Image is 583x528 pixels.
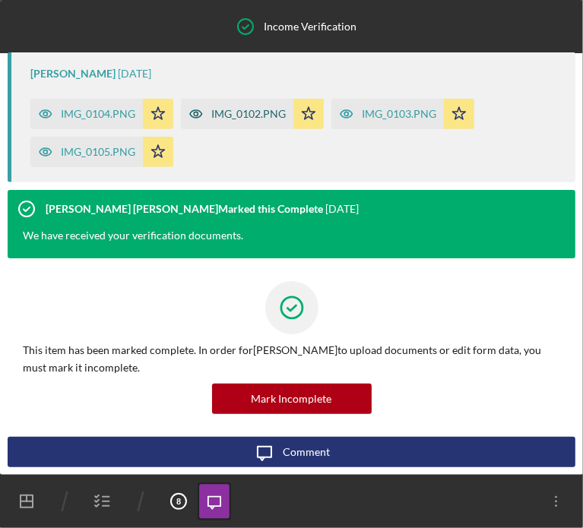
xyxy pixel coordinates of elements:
button: IMG_0103.PNG [331,99,474,129]
div: [PERSON_NAME] [PERSON_NAME] Marked this Complete [46,203,323,215]
div: [PERSON_NAME] [30,68,116,80]
button: Mark Incomplete [212,384,372,414]
div: Income Verification [265,21,357,33]
div: IMG_0102.PNG [211,108,286,120]
time: 2025-08-01 17:49 [118,68,151,80]
button: IMG_0104.PNG [30,99,173,129]
tspan: 8 [176,497,181,506]
p: This item has been marked complete. In order for [PERSON_NAME] to upload documents or edit form d... [23,342,560,376]
div: Mark Incomplete [252,384,332,414]
div: We have received your verification documents. [8,228,258,258]
button: IMG_0102.PNG [181,99,324,129]
time: 2025-08-01 19:25 [325,203,359,215]
div: Comment [284,437,331,467]
div: IMG_0105.PNG [61,146,135,158]
button: Comment [8,437,575,467]
div: IMG_0104.PNG [61,108,135,120]
div: IMG_0103.PNG [362,108,436,120]
button: IMG_0105.PNG [30,137,173,167]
